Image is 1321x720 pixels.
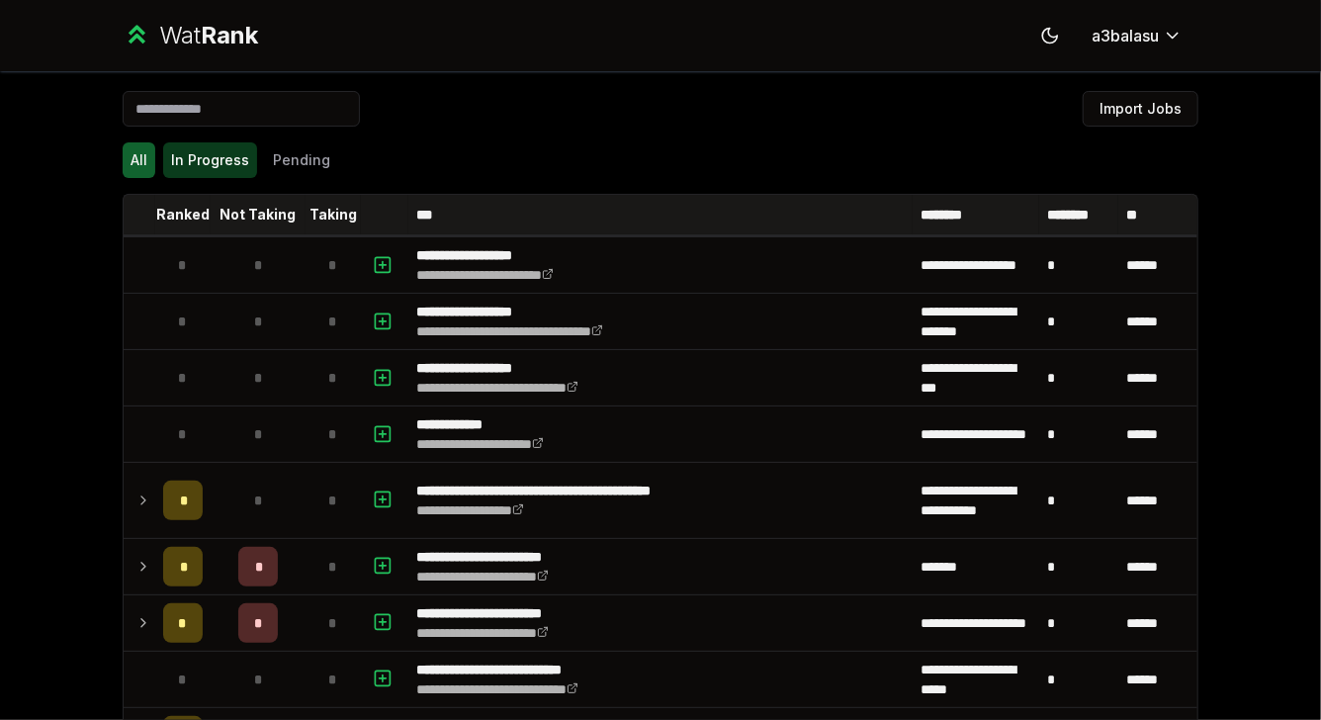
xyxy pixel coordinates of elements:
[220,205,297,225] p: Not Taking
[265,142,338,178] button: Pending
[1076,18,1198,53] button: a3balasu
[1083,91,1198,127] button: Import Jobs
[156,205,210,225] p: Ranked
[1092,24,1159,47] span: a3balasu
[159,20,258,51] div: Wat
[123,20,258,51] a: WatRank
[123,142,155,178] button: All
[201,21,258,49] span: Rank
[163,142,257,178] button: In Progress
[309,205,357,225] p: Taking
